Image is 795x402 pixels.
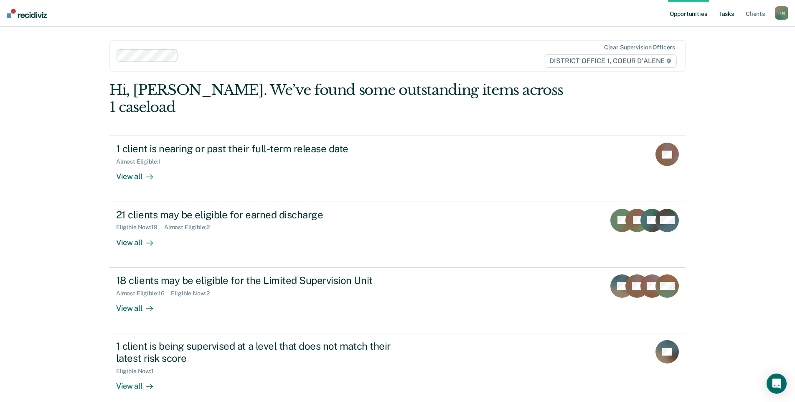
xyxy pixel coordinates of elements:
div: Eligible Now : 2 [171,290,216,297]
button: HN [775,6,788,20]
div: Open Intercom Messenger [767,374,787,394]
div: View all [116,374,163,391]
a: 18 clients may be eligible for the Limited Supervision UnitAlmost Eligible:16Eligible Now:2View all [109,268,686,333]
div: View all [116,165,163,182]
div: 1 client is being supervised at a level that does not match their latest risk score [116,340,409,364]
div: Eligible Now : 19 [116,224,164,231]
div: 1 client is nearing or past their full-term release date [116,143,409,155]
img: Recidiviz [7,9,47,18]
a: 1 client is nearing or past their full-term release dateAlmost Eligible:1View all [109,136,686,202]
div: Clear supervision officers [604,44,675,51]
div: Almost Eligible : 2 [164,224,216,231]
div: View all [116,297,163,313]
div: Almost Eligible : 16 [116,290,171,297]
div: Almost Eligible : 1 [116,158,168,165]
div: Hi, [PERSON_NAME]. We’ve found some outstanding items across 1 caseload [109,82,570,116]
div: View all [116,231,163,247]
div: H N [775,6,788,20]
div: 18 clients may be eligible for the Limited Supervision Unit [116,274,409,287]
div: Eligible Now : 1 [116,368,160,375]
div: 21 clients may be eligible for earned discharge [116,209,409,221]
a: 21 clients may be eligible for earned dischargeEligible Now:19Almost Eligible:2View all [109,202,686,268]
span: DISTRICT OFFICE 1, COEUR D'ALENE [544,54,677,68]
